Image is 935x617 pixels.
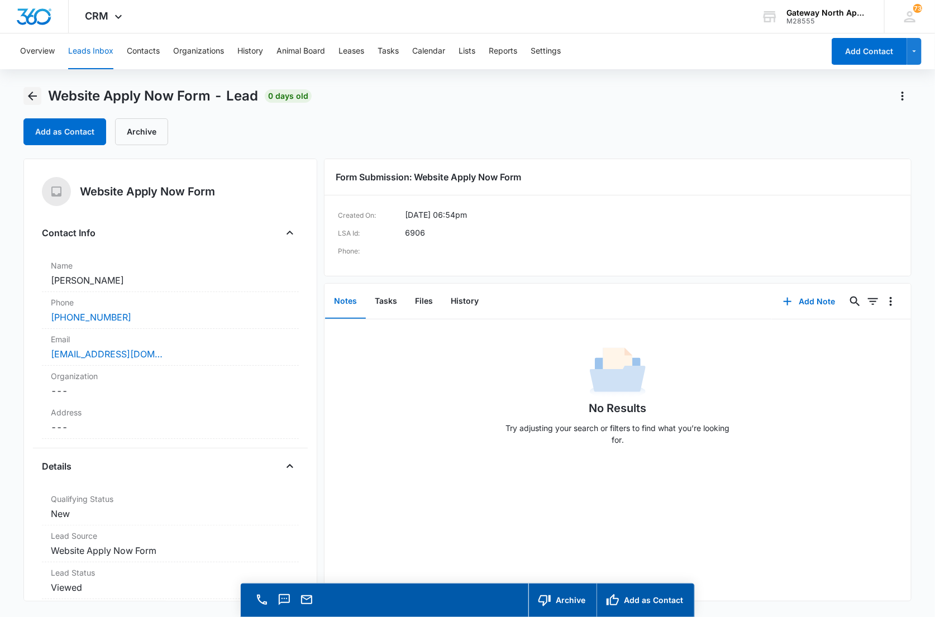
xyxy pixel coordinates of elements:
[299,592,314,608] button: Email
[51,420,290,434] dd: ---
[51,370,290,382] label: Organization
[68,34,113,69] button: Leads Inbox
[528,583,597,617] button: Archive
[590,344,646,400] img: No Data
[85,10,109,22] span: CRM
[42,292,299,329] div: Phone[PHONE_NUMBER]
[42,525,299,562] div: Lead SourceWebsite Apply Now Form
[51,310,131,324] a: [PHONE_NUMBER]
[338,245,405,258] dt: Phone:
[786,17,868,25] div: account id
[832,38,907,65] button: Add Contact
[894,87,912,105] button: Actions
[338,34,364,69] button: Leases
[42,366,299,402] div: Organization---
[254,592,270,608] button: Call
[51,347,163,361] a: [EMAIL_ADDRESS][DOMAIN_NAME]
[115,118,168,145] button: Archive
[23,118,106,145] button: Add as Contact
[500,422,735,446] p: Try adjusting your search or filters to find what you’re looking for.
[405,209,467,222] dd: [DATE] 06:54pm
[412,34,445,69] button: Calendar
[276,599,292,608] a: Text
[254,599,270,608] a: Call
[405,227,425,240] dd: 6906
[42,226,96,240] h4: Contact Info
[276,34,325,69] button: Animal Board
[459,34,475,69] button: Lists
[42,562,299,599] div: Lead StatusViewed
[276,592,292,608] button: Text
[597,583,694,617] button: Add as Contact
[42,255,299,292] div: Name[PERSON_NAME]
[51,274,290,287] dd: [PERSON_NAME]
[80,183,215,200] h5: Website Apply Now Form
[338,227,405,240] dt: LSA Id:
[51,530,290,542] dt: Lead Source
[366,284,406,319] button: Tasks
[864,293,882,310] button: Filters
[772,288,846,315] button: Add Note
[42,402,299,439] div: Address---
[51,567,290,578] dt: Lead Status
[338,209,405,222] dt: Created On:
[173,34,224,69] button: Organizations
[531,34,561,69] button: Settings
[51,333,290,345] label: Email
[786,8,868,17] div: account name
[51,296,290,308] label: Phone
[51,507,290,520] dd: New
[325,284,366,319] button: Notes
[265,89,312,103] span: 0 days old
[237,34,263,69] button: History
[51,581,290,594] dd: Viewed
[42,489,299,525] div: Qualifying StatusNew
[127,34,160,69] button: Contacts
[913,4,922,13] div: notifications count
[51,493,290,505] label: Qualifying Status
[589,400,647,417] h1: No Results
[913,4,922,13] span: 73
[378,34,399,69] button: Tasks
[406,284,442,319] button: Files
[51,544,290,557] dd: Website Apply Now Form
[299,599,314,608] a: Email
[336,170,900,184] h3: Form Submission: Website Apply Now Form
[281,457,299,475] button: Close
[442,284,488,319] button: History
[48,88,258,104] span: Website Apply Now Form - Lead
[882,293,900,310] button: Overflow Menu
[51,384,290,398] dd: ---
[20,34,55,69] button: Overview
[42,460,71,473] h4: Details
[23,87,41,105] button: Back
[281,224,299,242] button: Close
[489,34,517,69] button: Reports
[51,406,290,418] label: Address
[846,293,864,310] button: Search...
[51,260,290,271] label: Name
[42,329,299,366] div: Email[EMAIL_ADDRESS][DOMAIN_NAME]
